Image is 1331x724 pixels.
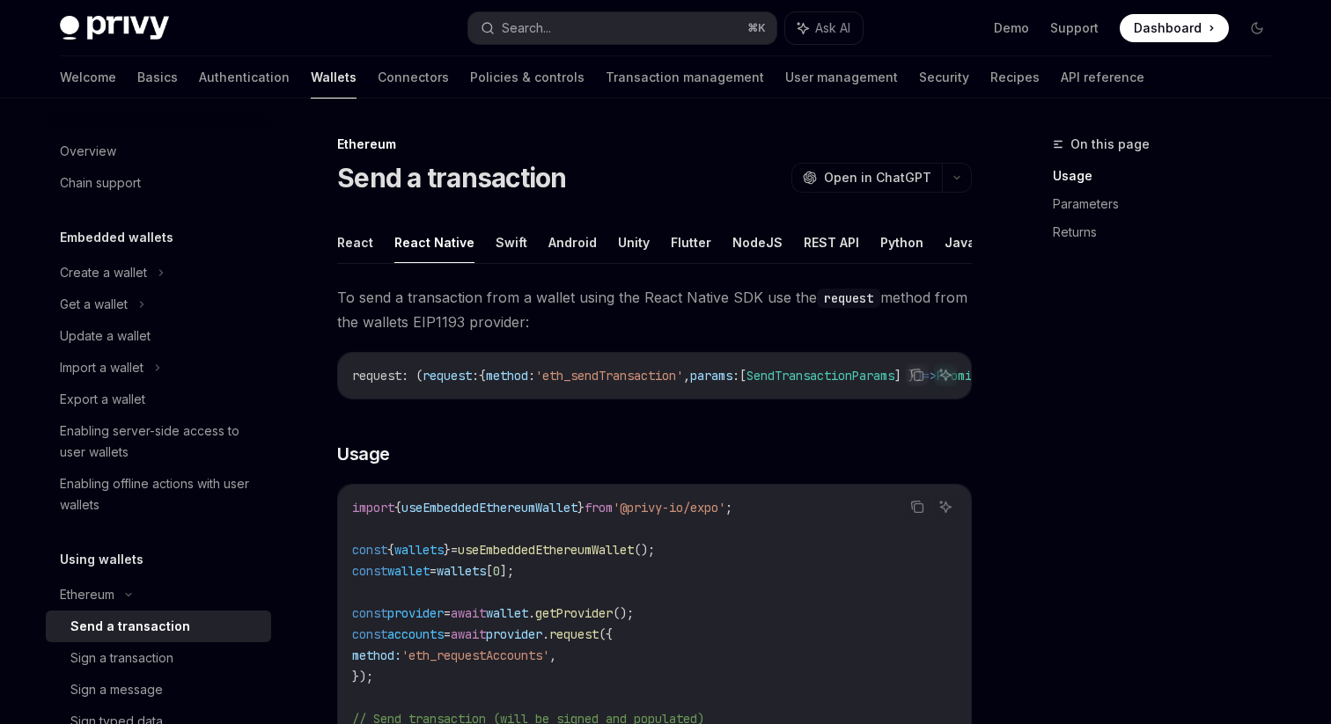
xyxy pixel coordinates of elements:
span: Usage [337,442,390,466]
a: Connectors [378,56,449,99]
span: Dashboard [1134,19,1202,37]
span: , [683,368,690,384]
span: : ( [401,368,423,384]
span: wallet [387,563,430,579]
span: const [352,542,387,558]
span: 0 [493,563,500,579]
span: 'eth_requestAccounts' [401,647,549,663]
button: Copy the contents from the code block [906,363,929,386]
span: (); [634,542,655,558]
a: API reference [1061,56,1144,99]
span: = [444,626,451,642]
span: 'eth_sendTransaction' [535,368,683,384]
button: React Native [394,222,474,263]
button: Unity [618,222,650,263]
div: Search... [502,18,551,39]
a: Sign a transaction [46,642,271,674]
div: Sign a message [70,679,163,700]
button: Python [880,222,923,263]
h5: Embedded wallets [60,227,173,248]
div: Update a wallet [60,325,151,347]
span: ]; [500,563,514,579]
span: : [732,368,739,384]
span: ({ [599,626,613,642]
a: User management [785,56,898,99]
a: Enabling offline actions with user wallets [46,468,271,521]
span: params [690,368,732,384]
span: const [352,563,387,579]
div: Get a wallet [60,294,128,315]
a: Wallets [311,56,357,99]
button: Android [548,222,597,263]
div: Ethereum [337,135,972,153]
span: ⌘ K [747,21,766,35]
span: On this page [1070,134,1150,155]
span: wallets [394,542,444,558]
div: Overview [60,141,116,162]
a: Demo [994,19,1029,37]
span: } [444,542,451,558]
button: Flutter [671,222,711,263]
span: getProvider [535,605,613,621]
button: REST API [804,222,859,263]
span: const [352,626,387,642]
span: useEmbeddedEthereumWallet [458,542,634,558]
span: method: [352,647,401,663]
span: await [451,626,486,642]
span: accounts [387,626,444,642]
div: Sign a transaction [70,647,173,669]
a: Enabling server-side access to user wallets [46,415,271,468]
a: Support [1050,19,1099,37]
span: request [423,368,472,384]
img: dark logo [60,16,169,40]
span: : [528,368,535,384]
button: Swift [496,222,527,263]
a: Update a wallet [46,320,271,352]
button: Ask AI [934,495,957,518]
span: useEmbeddedEthereumWallet [401,500,577,516]
span: = [451,542,458,558]
div: Chain support [60,172,141,194]
button: Ask AI [934,363,957,386]
span: request [352,368,401,384]
a: Returns [1053,218,1285,246]
span: }); [352,669,373,684]
a: Policies & controls [470,56,585,99]
a: Export a wallet [46,384,271,415]
a: Overview [46,135,271,167]
div: Export a wallet [60,389,145,410]
span: import [352,500,394,516]
span: provider [387,605,444,621]
button: Search...⌘K [468,12,776,44]
span: To send a transaction from a wallet using the React Native SDK use the method from the wallets EI... [337,285,972,334]
span: Ask AI [815,19,850,37]
a: Recipes [990,56,1040,99]
span: await [451,605,486,621]
a: Transaction management [606,56,764,99]
code: request [817,289,880,308]
span: { [394,500,401,516]
span: wallets [437,563,486,579]
div: Import a wallet [60,357,143,378]
span: . [542,626,549,642]
span: request [549,626,599,642]
h5: Using wallets [60,549,143,570]
button: React [337,222,373,263]
a: Welcome [60,56,116,99]
button: Copy the contents from the code block [906,495,929,518]
a: Chain support [46,167,271,199]
h1: Send a transaction [337,162,567,194]
span: from [585,500,613,516]
a: Security [919,56,969,99]
span: ] }) [894,368,923,384]
span: SendTransactionParams [746,368,894,384]
div: Ethereum [60,584,114,605]
button: Java [945,222,975,263]
a: Usage [1053,162,1285,190]
button: NodeJS [732,222,783,263]
span: [ [739,368,746,384]
span: wallet [486,605,528,621]
span: = [430,563,437,579]
span: : [472,368,479,384]
div: Send a transaction [70,616,190,637]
